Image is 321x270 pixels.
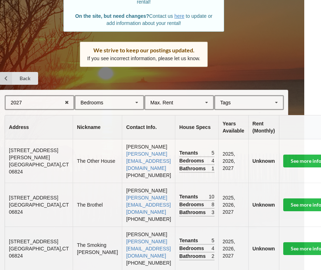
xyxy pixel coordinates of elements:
[73,183,122,227] td: The Brothel
[179,253,207,260] span: Bathrooms
[218,183,248,227] td: 2025, 2026, 2027
[212,165,214,172] span: 1
[126,151,171,171] a: [PERSON_NAME][EMAIL_ADDRESS][DOMAIN_NAME]
[75,13,212,26] span: Contact us to update or add information about your rental!
[248,115,279,139] th: Rent (Monthly)
[9,246,69,259] span: [GEOGRAPHIC_DATA] , CT 06824
[212,201,214,208] span: 8
[179,157,206,164] span: Bedrooms
[179,201,206,208] span: Bedrooms
[87,55,201,62] p: If you see incorrect information, please let us know.
[11,100,22,105] div: 2027
[150,100,173,105] div: Max. Rent
[126,239,171,259] a: [PERSON_NAME][EMAIL_ADDRESS][DOMAIN_NAME]
[122,115,175,139] th: Contact Info.
[179,209,207,216] span: Bathrooms
[179,193,200,200] span: Tenants
[122,183,175,227] td: [PERSON_NAME] [PHONE_NUMBER]
[9,239,58,244] span: [STREET_ADDRESS]
[212,157,214,164] span: 4
[218,99,241,107] div: Tags
[253,246,275,251] b: Unknown
[179,245,206,252] span: Bedrooms
[218,139,248,183] td: 2025, 2026, 2027
[218,115,248,139] th: Years Available
[73,139,122,183] td: The Other House
[5,115,73,139] th: Address
[212,237,214,244] span: 5
[209,193,214,200] span: 10
[179,237,200,244] span: Tenants
[9,195,58,201] span: [STREET_ADDRESS]
[179,165,207,172] span: Bathrooms
[212,245,214,252] span: 4
[175,115,218,139] th: House Specs
[9,147,58,160] span: [STREET_ADDRESS][PERSON_NAME]
[179,149,200,156] span: Tenants
[9,202,69,215] span: [GEOGRAPHIC_DATA] , CT 06824
[126,195,171,215] a: [PERSON_NAME][EMAIL_ADDRESS][DOMAIN_NAME]
[212,209,214,216] span: 3
[212,253,214,260] span: 2
[9,162,69,175] span: [GEOGRAPHIC_DATA] , CT 06824
[253,202,275,208] b: Unknown
[75,13,149,19] b: On the site, but need changes?
[212,149,214,156] span: 5
[87,47,201,54] div: We strive to keep our postings updated.
[73,115,122,139] th: Nickname
[122,139,175,183] td: [PERSON_NAME] [PHONE_NUMBER]
[81,100,103,105] div: Bedrooms
[253,158,275,164] b: Unknown
[174,13,184,19] a: here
